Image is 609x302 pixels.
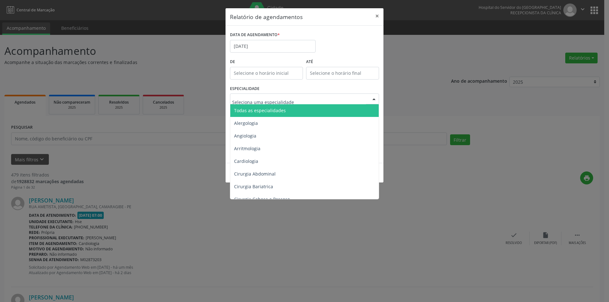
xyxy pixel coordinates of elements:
span: Cirurgia Abdominal [234,171,276,177]
span: Arritmologia [234,145,260,151]
label: DATA DE AGENDAMENTO [230,30,280,40]
button: Close [371,8,383,24]
span: Todas as especialidades [234,107,286,113]
h5: Relatório de agendamentos [230,13,303,21]
label: ESPECIALIDADE [230,84,259,94]
input: Seleciona uma especialidade [232,96,366,108]
span: Angiologia [234,133,256,139]
input: Selecione o horário final [306,67,379,80]
input: Selecione uma data ou intervalo [230,40,316,53]
span: Cirurgia Cabeça e Pescoço [234,196,290,202]
span: Alergologia [234,120,258,126]
label: De [230,57,303,67]
label: ATÉ [306,57,379,67]
span: Cirurgia Bariatrica [234,183,273,190]
span: Cardiologia [234,158,258,164]
input: Selecione o horário inicial [230,67,303,80]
